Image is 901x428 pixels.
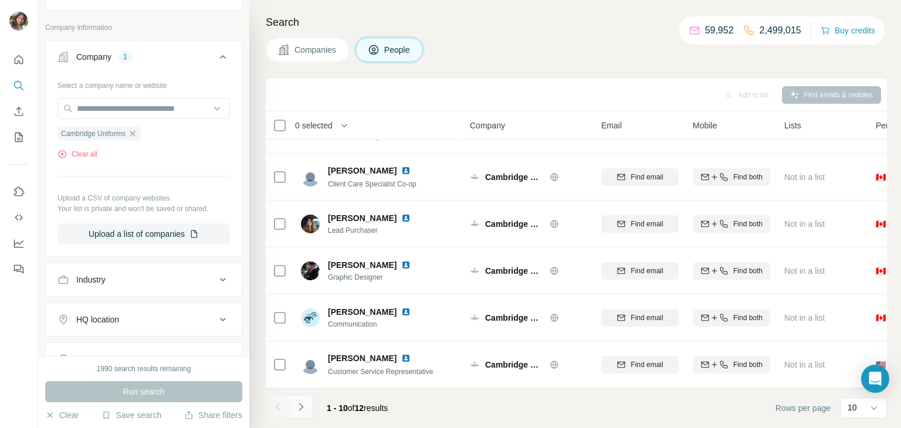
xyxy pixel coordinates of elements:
button: Company1 [46,43,242,76]
button: Navigate to next page [289,395,313,419]
span: Mobile [693,120,717,131]
button: Quick start [9,49,28,70]
img: Avatar [301,168,320,186]
span: [PERSON_NAME] [328,165,397,176]
span: Lead Purchaser [328,225,425,236]
button: Enrich CSV [9,101,28,122]
span: Not in a list [784,360,825,369]
div: Industry [76,274,106,286]
span: Find email [631,172,663,182]
p: Your list is private and won't be saved or shared. [57,203,230,214]
span: Lists [784,120,801,131]
img: Avatar [301,308,320,327]
span: Find email [631,219,663,229]
span: Find email [631,266,663,276]
button: My lists [9,127,28,148]
button: Find email [601,215,679,233]
button: Find both [693,262,770,280]
button: Find both [693,356,770,373]
span: [PERSON_NAME] [328,306,397,318]
button: Clear [45,409,79,421]
button: Find email [601,262,679,280]
span: Client Care Specialist Co-op [328,180,416,188]
h4: Search [266,14,887,30]
span: Cambridge Uniforms [61,128,126,139]
div: HQ location [76,314,119,325]
span: Find both [733,172,763,182]
img: Avatar [9,12,28,30]
span: Cambridge Uniforms [485,218,544,230]
span: Communication [328,319,425,330]
img: LinkedIn logo [401,354,411,363]
span: Cambridge Uniforms [485,171,544,183]
p: 2,499,015 [760,23,801,38]
span: Company [470,120,505,131]
img: LinkedIn logo [401,213,411,223]
span: Companies [294,44,337,56]
span: Graphic Designer [328,272,425,283]
span: Not in a list [784,172,825,182]
button: Search [9,75,28,96]
button: Find both [693,309,770,327]
img: LinkedIn logo [401,166,411,175]
img: Logo of Cambridge Uniforms [470,360,479,369]
p: Upload a CSV of company websites. [57,193,230,203]
button: Dashboard [9,233,28,254]
button: Use Surfe on LinkedIn [9,181,28,202]
span: Find email [631,359,663,370]
div: Select a company name or website [57,76,230,91]
span: Not in a list [784,219,825,229]
p: 59,952 [705,23,734,38]
button: Find both [693,215,770,233]
img: LinkedIn logo [401,260,411,270]
button: Clear all [57,149,97,159]
button: Buy credits [821,22,875,39]
span: 1 - 10 [327,403,348,413]
img: Avatar [301,355,320,374]
button: Find email [601,356,679,373]
span: 🇨🇦 [876,312,886,324]
span: [PERSON_NAME] [328,352,397,364]
span: 🇨🇦 [876,265,886,277]
span: Email [601,120,622,131]
button: Find email [601,168,679,186]
p: Company information [45,22,242,33]
span: Cambridge Uniforms [485,265,544,277]
span: Find both [733,266,763,276]
span: Customer Service Representative [328,368,433,376]
span: 0 selected [295,120,333,131]
span: 🇺🇸 [876,359,886,371]
span: Find both [733,312,763,323]
img: Logo of Cambridge Uniforms [470,219,479,229]
span: Find both [733,359,763,370]
p: 10 [848,402,857,413]
span: Find both [733,219,763,229]
img: Logo of Cambridge Uniforms [470,266,479,276]
span: [PERSON_NAME] [328,259,397,271]
span: [PERSON_NAME] [328,212,397,224]
img: LinkedIn logo [401,307,411,317]
span: Find email [631,312,663,323]
div: 1990 search results remaining [97,364,191,374]
button: Upload a list of companies [57,223,230,244]
span: People [384,44,411,56]
button: Use Surfe API [9,207,28,228]
span: Cambridge Uniforms [485,312,544,324]
div: Company [76,51,111,63]
div: 1 [118,52,132,62]
button: Share filters [184,409,242,421]
button: Industry [46,266,242,294]
span: Not in a list [784,313,825,322]
span: results [327,403,388,413]
span: of [348,403,355,413]
img: Avatar [301,215,320,233]
img: Logo of Cambridge Uniforms [470,313,479,322]
span: Rows per page [775,402,831,414]
button: Feedback [9,259,28,280]
button: Find email [601,309,679,327]
button: Find both [693,168,770,186]
span: 🇨🇦 [876,171,886,183]
img: Logo of Cambridge Uniforms [470,172,479,182]
span: Not in a list [784,266,825,276]
img: Avatar [301,261,320,280]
